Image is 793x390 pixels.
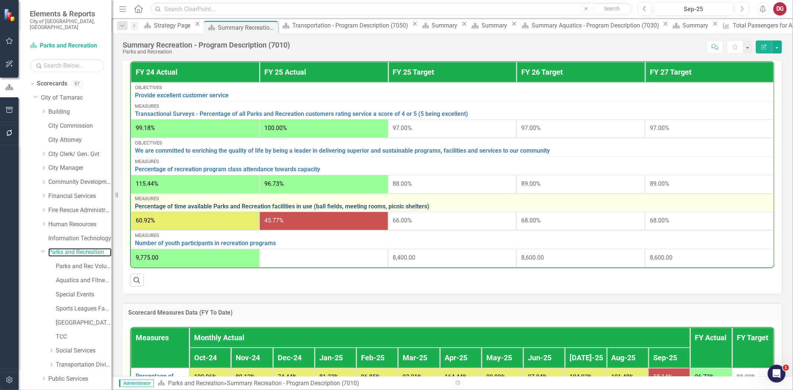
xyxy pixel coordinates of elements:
a: Social Services [56,347,112,355]
a: Public Services [48,375,112,383]
span: 97.00% [393,124,412,131]
a: Summary [670,21,710,30]
div: Parks and Recreation [123,49,290,55]
a: Parks and Rec Volunteers [56,262,112,271]
span: 99.99% [486,373,506,380]
span: Administrator [119,380,154,387]
a: Fire Rescue Administration [48,206,112,215]
div: » [158,379,447,388]
a: City Clerk/ Gen. Gvt [48,150,112,159]
span: 93.01% [403,373,422,380]
a: Sports Leagues Facilities Fields [56,305,112,313]
h3: Scorecard Measures Data (FY To Date) [128,309,776,316]
button: Sep-25 [654,2,733,16]
a: Building [48,108,112,116]
div: Measures [135,233,770,238]
a: Summary [420,21,460,30]
span: 100.06% [194,373,217,380]
a: Number of youth participants in recreation programs [135,240,770,247]
a: Special Events [56,290,112,299]
span: 66.00% [393,217,412,224]
span: 96.73% [695,373,714,380]
span: 96.73% [264,180,284,187]
a: Transportation - Program Description (7050) [280,21,410,30]
div: Summary [481,21,509,30]
div: Summary [432,21,460,30]
td: Double-Click to Edit Right Click for Context Menu [131,82,774,101]
div: 97 [71,81,83,87]
span: 8,400.00 [393,254,416,261]
a: Human Resources [48,220,112,229]
a: Aquatics and Fitness Center [56,276,112,285]
a: Summary [469,21,509,30]
span: 68.00% [521,217,541,224]
span: 9,775.00 [136,254,158,261]
span: 97.00% [650,124,669,131]
input: Search ClearPoint... [151,3,632,16]
a: Summary Aquatics - Program Description (7030) [519,21,661,30]
span: 81.23% [319,373,339,380]
a: Community Development [48,178,112,186]
span: 100.00% [264,124,287,131]
span: 88.00% [737,373,756,380]
span: 8,600.00 [521,254,544,261]
span: 8,600.00 [650,254,673,261]
span: 89.00% [521,180,541,187]
div: Objectives [135,85,770,90]
a: Percentage of time available Parks and Recreation facilities in use (ball fields, meeting rooms, ... [135,203,770,210]
a: Parks and Recreation [168,380,224,387]
div: Measures [135,159,770,164]
small: City of [GEOGRAPHIC_DATA], [GEOGRAPHIC_DATA] [30,18,104,30]
a: Percentage of recreation program class attendance towards capacity [135,166,770,173]
div: Sep-25 [657,5,731,14]
span: 101.48% [612,373,634,380]
span: 45.77% [264,217,284,224]
span: 99.18% [136,124,155,131]
span: 97.04% [528,373,547,380]
span: 96.85% [361,373,380,380]
a: Transportation Division [56,361,112,369]
div: Summary Recreation - Program Description (7010) [227,380,359,387]
div: Transportation - Program Description (7050) [293,21,410,30]
a: [GEOGRAPHIC_DATA] [56,319,112,327]
a: Scorecards [37,79,67,88]
div: Summary Recreation - Program Description (7010) [218,23,276,32]
div: Measures [135,196,770,201]
span: 89.12% [236,373,255,380]
span: 115.44% [136,180,158,187]
div: Objectives [135,140,770,146]
span: Search [604,6,620,12]
td: Double-Click to Edit Right Click for Context Menu [131,156,774,175]
a: Provide excellent customer service [135,92,770,99]
span: 60.92% [136,217,155,224]
a: City of Tamarac [41,94,112,102]
span: 1 [783,365,789,371]
a: City Commission [48,122,112,130]
a: Strategy Page [142,21,193,30]
input: Search Below... [30,59,104,72]
span: 89.00% [650,180,669,187]
span: 97.00% [521,124,541,131]
span: 68.00% [650,217,669,224]
span: 88.00% [393,180,412,187]
a: Parks and Recreation [30,42,104,50]
button: DG [773,2,787,16]
td: Double-Click to Edit Right Click for Context Menu [131,230,774,249]
a: Parks and Recreation [48,248,112,257]
a: City Attorney [48,136,112,144]
td: Double-Click to Edit Right Click for Context Menu [131,101,774,120]
a: City Manager [48,164,112,172]
div: Measures [135,104,770,109]
span: 58.14% [653,373,673,380]
img: ClearPoint Strategy [3,8,17,22]
div: Summary Recreation - Program Description (7010) [123,41,290,49]
iframe: Intercom live chat [768,365,786,383]
div: Summary [683,21,710,30]
div: Strategy Page [154,21,193,30]
button: Search [593,4,631,14]
span: Elements & Reports [30,9,104,18]
td: Double-Click to Edit Right Click for Context Menu [131,194,774,212]
a: Transactional Surveys - Percentage of all Parks and Recreation customers rating service a score o... [135,111,770,117]
span: 104.92% [570,373,592,380]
